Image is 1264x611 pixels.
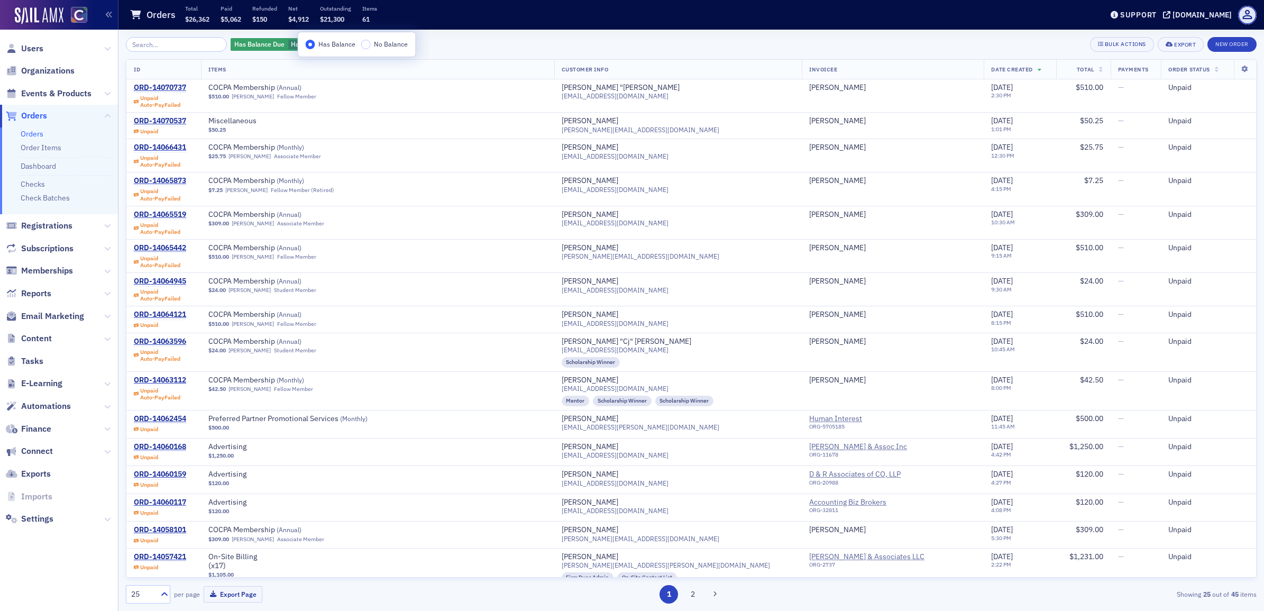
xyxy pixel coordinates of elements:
[991,142,1013,152] span: [DATE]
[134,243,186,253] a: ORD-14065442
[21,243,74,254] span: Subscriptions
[208,470,342,479] span: Advertising
[1120,10,1157,20] div: Support
[1076,243,1103,252] span: $510.00
[277,525,301,534] span: ( Annual )
[809,525,866,535] div: [PERSON_NAME]
[562,498,618,507] div: [PERSON_NAME]
[232,321,274,327] a: [PERSON_NAME]
[208,116,342,126] a: Miscellaneous
[6,468,51,480] a: Exports
[134,470,186,479] div: ORD-14060159
[208,143,342,152] span: COCPA Membership
[362,5,377,12] p: Items
[6,110,47,122] a: Orders
[1084,176,1103,185] span: $7.25
[21,288,51,299] span: Reports
[562,83,680,93] a: [PERSON_NAME] "[PERSON_NAME]
[21,378,62,389] span: E-Learning
[21,333,52,344] span: Content
[277,310,301,318] span: ( Annual )
[221,15,241,23] span: $5,062
[134,66,140,73] span: ID
[134,176,186,186] a: ORD-14065873
[134,525,186,535] a: ORD-14058101
[21,65,75,77] span: Organizations
[134,310,186,320] a: ORD-14064121
[809,116,866,126] a: [PERSON_NAME]
[809,310,866,320] a: [PERSON_NAME]
[1158,37,1204,52] button: Export
[562,310,618,320] div: [PERSON_NAME]
[208,337,342,346] span: COCPA Membership
[140,128,158,135] div: Unpaid
[21,193,70,203] a: Check Batches
[809,376,866,385] div: [PERSON_NAME]
[562,414,618,424] a: [PERSON_NAME]
[208,243,342,253] span: COCPA Membership
[140,195,180,202] div: Auto-Pay Failed
[140,188,180,202] div: Unpaid
[374,40,408,48] span: No Balance
[809,143,866,152] div: [PERSON_NAME]
[134,376,186,385] a: ORD-14063112
[277,277,301,285] span: ( Annual )
[140,154,180,168] div: Unpaid
[809,210,976,220] span: Doug Griess
[208,552,342,571] a: On-Site Billing (x17)
[809,442,907,452] a: [PERSON_NAME] & Assoc Inc
[204,586,262,603] button: Export Page
[221,5,241,12] p: Paid
[208,498,342,507] span: Advertising
[208,552,342,562] span: On-Site Billing
[208,277,342,286] a: COCPA Membership (Annual)
[134,143,186,152] div: ORD-14066431
[809,143,976,152] span: Lucien Layne
[562,277,618,286] a: [PERSON_NAME]
[185,5,209,12] p: Total
[562,337,691,346] div: [PERSON_NAME] "Cj" [PERSON_NAME]
[562,176,618,186] a: [PERSON_NAME]
[21,423,51,435] span: Finance
[231,38,344,51] div: Has Balance
[1168,83,1249,93] div: Unpaid
[6,400,71,412] a: Automations
[809,337,866,346] a: [PERSON_NAME]
[185,15,209,23] span: $26,362
[1090,37,1154,52] button: Bulk Actions
[208,66,226,73] span: Items
[1076,83,1103,92] span: $510.00
[134,552,186,562] div: ORD-14057421
[1118,83,1124,92] span: —
[232,253,274,260] a: [PERSON_NAME]
[991,185,1011,193] time: 4:15 PM
[134,442,186,452] div: ORD-14060168
[809,442,907,452] span: Trimble & Assoc Inc
[562,442,618,452] a: [PERSON_NAME]
[1118,66,1149,73] span: Payments
[21,445,53,457] span: Connect
[809,470,905,479] a: D & R Associates of CO, LLP
[991,176,1013,185] span: [DATE]
[809,83,866,93] a: [PERSON_NAME]
[562,376,618,385] a: [PERSON_NAME]
[6,311,84,322] a: Email Marketing
[318,40,355,48] span: Has Balance
[134,337,186,346] a: ORD-14063596
[21,110,47,122] span: Orders
[991,92,1011,99] time: 2:30 PM
[208,376,342,385] a: COCPA Membership (Monthly)
[140,229,180,235] div: Auto-Pay Failed
[208,310,342,320] span: COCPA Membership
[228,347,271,354] a: [PERSON_NAME]
[1168,66,1210,73] span: Order Status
